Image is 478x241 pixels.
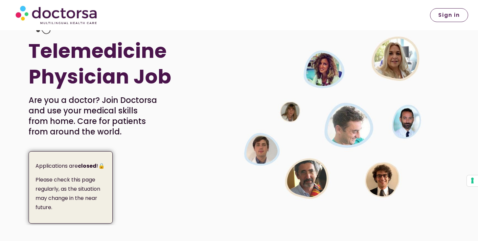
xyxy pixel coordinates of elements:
[35,161,108,171] p: Applications are !🔒
[430,8,468,22] a: Sign in
[35,175,108,212] p: Please check this page regularly, as the situation may change in the near future.
[467,175,478,186] button: Your consent preferences for tracking technologies
[438,12,460,18] span: Sign in
[29,38,198,89] h1: Telemedicine Physician Job
[29,95,158,137] p: Are you a doctor? Join Doctorsa and use your medical skills from home. Care for patients from aro...
[78,162,97,170] strong: closed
